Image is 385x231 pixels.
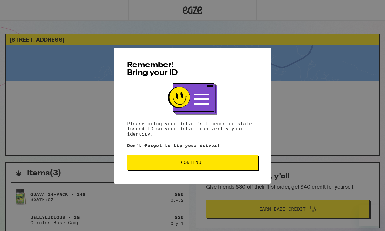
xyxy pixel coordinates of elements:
[181,160,204,165] span: Continue
[127,143,258,148] p: Don't forget to tip your driver!
[359,205,380,226] iframe: Button to launch messaging window
[127,155,258,170] button: Continue
[127,121,258,136] p: Please bring your driver's license or state issued ID so your driver can verify your identity.
[127,61,178,77] span: Remember! Bring your ID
